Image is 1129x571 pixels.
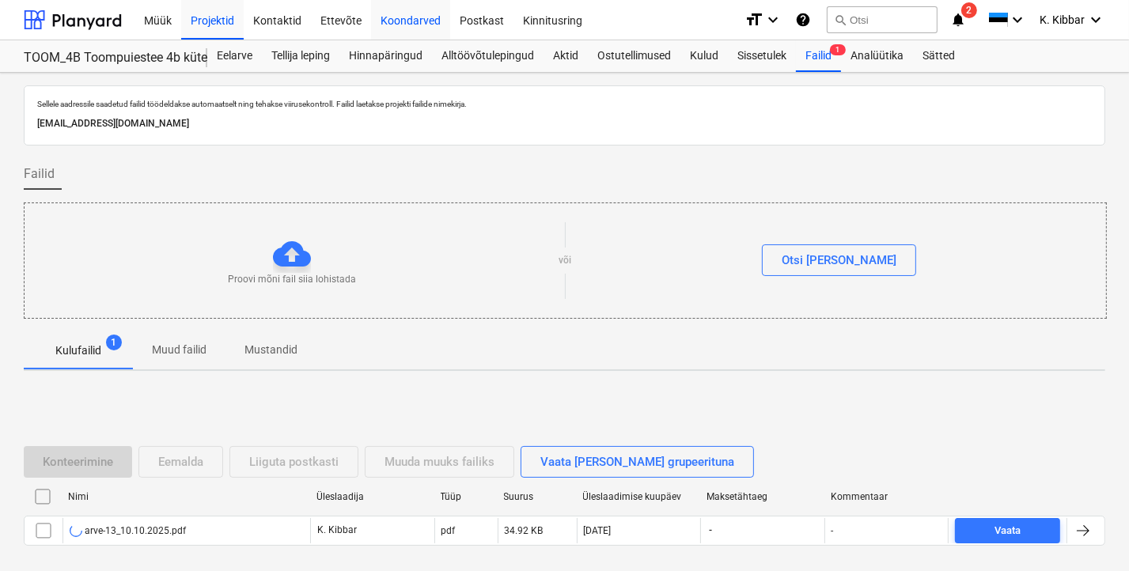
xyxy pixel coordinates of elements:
[796,40,841,72] a: Failid1
[228,273,356,286] p: Proovi mõni fail siia lohistada
[505,525,544,536] div: 34.92 KB
[832,525,834,536] div: -
[521,446,754,478] button: Vaata [PERSON_NAME] grupeerituna
[244,342,297,358] p: Mustandid
[317,524,357,537] p: K. Kibbar
[559,254,572,267] p: või
[995,522,1021,540] div: Vaata
[707,491,818,502] div: Maksetähtaeg
[762,244,916,276] button: Otsi [PERSON_NAME]
[782,250,896,270] div: Otsi [PERSON_NAME]
[24,164,55,183] span: Failid
[1050,495,1129,571] iframe: Chat Widget
[55,342,101,359] p: Kulufailid
[540,452,734,472] div: Vaata [PERSON_NAME] grupeerituna
[68,491,304,502] div: Nimi
[680,40,728,72] a: Kulud
[70,524,186,537] div: arve-13_10.10.2025.pdf
[1050,495,1129,571] div: Vestlusvidin
[70,524,82,537] div: Andmete lugemine failist pooleli
[913,40,964,72] a: Sätted
[796,40,841,72] div: Failid
[432,40,544,72] a: Alltöövõtulepingud
[24,50,188,66] div: TOOM_4B Toompuiestee 4b küte
[504,491,570,502] div: Suurus
[441,491,491,502] div: Tüüp
[152,342,206,358] p: Muud failid
[830,44,846,55] span: 1
[544,40,588,72] a: Aktid
[37,115,1092,132] p: [EMAIL_ADDRESS][DOMAIN_NAME]
[955,518,1060,543] button: Vaata
[583,491,695,502] div: Üleslaadimise kuupäev
[728,40,796,72] a: Sissetulek
[841,40,913,72] a: Analüütika
[339,40,432,72] a: Hinnapäringud
[37,99,1092,109] p: Sellele aadressile saadetud failid töödeldakse automaatselt ning tehakse viirusekontroll. Failid ...
[106,335,122,350] span: 1
[24,202,1107,319] div: Proovi mõni fail siia lohistadavõiOtsi [PERSON_NAME]
[588,40,680,72] a: Ostutellimused
[707,524,714,537] span: -
[207,40,262,72] a: Eelarve
[584,525,612,536] div: [DATE]
[262,40,339,72] a: Tellija leping
[831,491,942,502] div: Kommentaar
[441,525,456,536] div: pdf
[316,491,428,502] div: Üleslaadija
